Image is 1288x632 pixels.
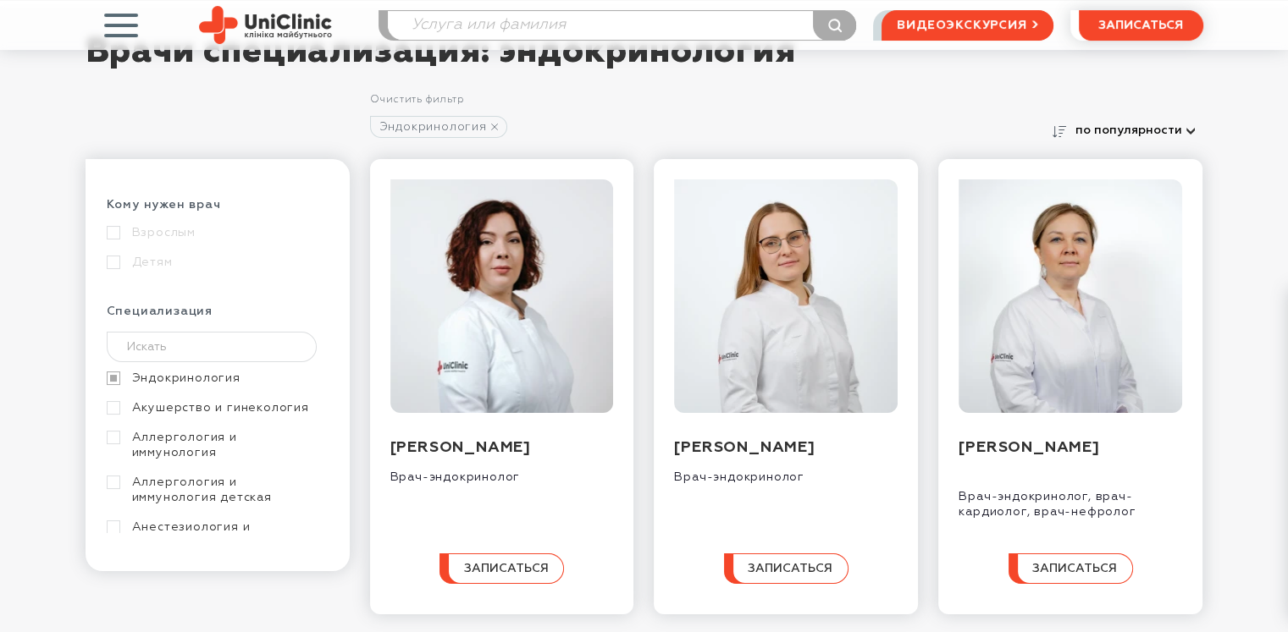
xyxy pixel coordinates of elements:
div: Врач-эндокринолог [390,457,614,485]
div: Кому нужен врач [107,197,329,225]
a: Анестезиология и реаниматология [107,519,324,550]
img: Деркач Екатерина Сергеевна [674,179,898,413]
a: Эндокринология [107,371,324,386]
a: [PERSON_NAME] [959,440,1099,455]
div: Врач-эндокринолог, врач-кардиолог, врач-нефролог [959,476,1182,519]
span: записаться [463,563,548,574]
a: Аллергология и иммунология [107,430,324,460]
span: видеоэкскурсия [897,11,1026,40]
a: Эндокринология [370,116,507,138]
button: записаться [1009,553,1133,584]
div: Врач-эндокринолог [674,457,898,485]
a: [PERSON_NAME] [390,440,531,455]
a: Акушерство и гинекология [107,400,324,415]
button: по популярности [1071,118,1203,142]
span: записаться [1098,19,1183,31]
input: Искать [107,332,318,362]
button: записаться [724,553,849,584]
div: Специализация [107,304,329,332]
img: Site [199,6,332,44]
img: Падафа Валерия Эдуардовна [390,179,614,413]
button: записаться [1079,10,1203,41]
button: записаться [439,553,564,584]
a: Очистить фильтр [370,95,464,105]
span: записаться [1032,563,1117,574]
a: Аллергология и иммунология детская [107,475,324,505]
span: записаться [748,563,832,574]
img: Чабанна Елена Сергеевна [959,179,1182,413]
a: [PERSON_NAME] [674,440,815,455]
h1: Врачи специализация: эндокринология [86,31,1203,91]
input: Услуга или фамилия [388,11,856,40]
a: видеоэкскурсия [882,10,1053,41]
